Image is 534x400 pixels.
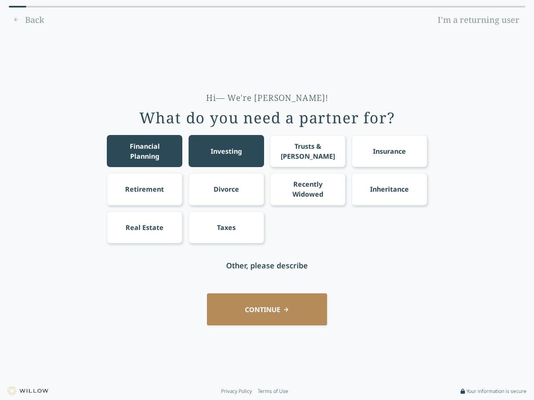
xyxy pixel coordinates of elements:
[211,146,242,156] div: Investing
[206,92,328,104] div: Hi— We're [PERSON_NAME]!
[226,260,308,271] div: Other, please describe
[278,179,338,199] div: Recently Widowed
[126,222,164,232] div: Real Estate
[217,222,236,232] div: Taxes
[221,388,252,395] a: Privacy Policy
[214,184,239,194] div: Divorce
[8,387,48,395] img: Willow logo
[125,184,164,194] div: Retirement
[139,110,395,126] div: What do you need a partner for?
[466,388,526,395] span: Your information is secure
[115,141,175,161] div: Financial Planning
[370,184,409,194] div: Inheritance
[207,293,327,325] button: CONTINUE
[9,6,26,7] div: 0% complete
[373,146,406,156] div: Insurance
[432,13,525,27] a: I'm a returning user
[258,388,288,395] a: Terms of Use
[278,141,338,161] div: Trusts & [PERSON_NAME]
